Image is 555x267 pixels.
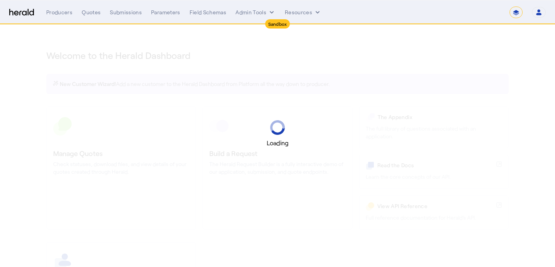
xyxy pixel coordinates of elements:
div: Producers [46,8,72,16]
button: Resources dropdown menu [285,8,321,16]
div: Sandbox [265,19,290,29]
div: Parameters [151,8,180,16]
img: Herald Logo [9,9,34,16]
button: internal dropdown menu [235,8,276,16]
div: Field Schemas [190,8,227,16]
div: Submissions [110,8,142,16]
div: Quotes [82,8,101,16]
